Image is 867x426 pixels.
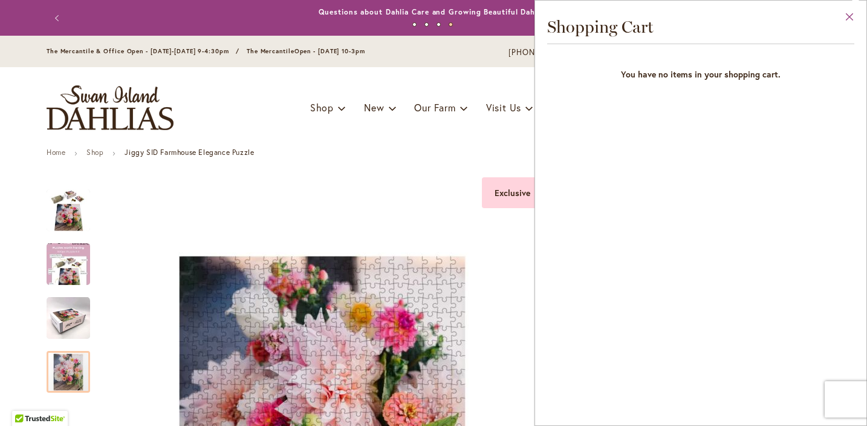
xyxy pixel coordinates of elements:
span: New [364,101,384,114]
a: store logo [47,85,174,130]
a: Questions about Dahlia Care and Growing Beautiful Dahlias [319,7,548,16]
a: [PHONE_NUMBER] [508,47,582,59]
div: Jiggy SID Farmhouse Elegance Puzzle [47,285,102,339]
a: Shop [86,148,103,157]
span: Open - [DATE] 10-3pm [294,47,365,55]
button: Previous [47,6,71,30]
span: Our Farm [414,101,455,114]
iframe: Launch Accessibility Center [9,383,43,417]
button: 1 of 4 [412,22,417,27]
img: Jiggy SID Farmhouse Elegance Puzzle [47,297,90,340]
span: Shopping Cart [547,16,654,37]
div: Jiggy SID Farmhouse Elegance Puzzle [47,339,90,393]
img: Jiggy SID Farmhouse Elegance Puzzle [47,189,90,232]
div: Exclusive [482,177,542,208]
img: Jiggy SID Farmhouse Elegance Puzzle [47,236,90,292]
a: Home [47,148,65,157]
span: Shop [310,101,334,114]
button: 3 of 4 [437,22,441,27]
strong: Jiggy SID Farmhouse Elegance Puzzle [125,148,254,157]
div: Jiggy SID Farmhouse Elegance Puzzle [47,177,102,231]
strong: You have no items in your shopping cart. [547,50,854,93]
span: The Mercantile & Office Open - [DATE]-[DATE] 9-4:30pm / The Mercantile [47,47,294,55]
button: 4 of 4 [449,22,453,27]
div: Jiggy SID Farmhouse Elegance Puzzle [47,231,102,285]
span: Visit Us [486,101,521,114]
button: 2 of 4 [424,22,429,27]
